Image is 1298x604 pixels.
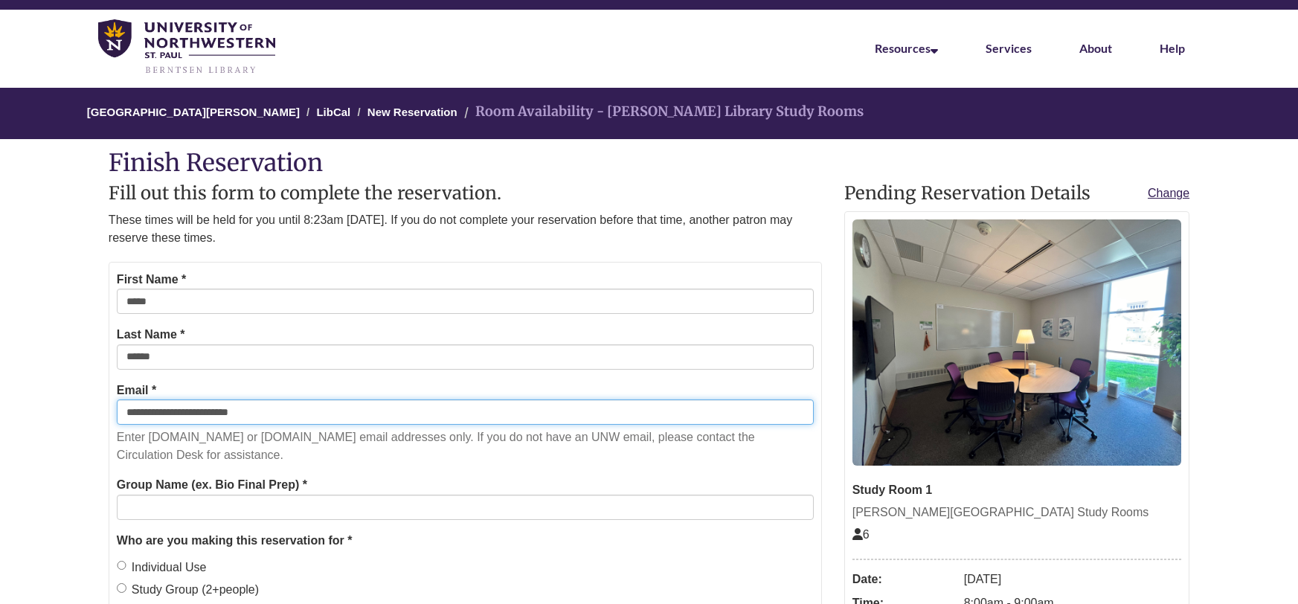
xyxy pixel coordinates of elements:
input: Study Group (2+people) [117,583,126,593]
label: Study Group (2+people) [117,580,259,600]
dt: Date: [852,568,957,591]
div: Study Room 1 [852,481,1181,500]
h2: Fill out this form to complete the reservation. [109,184,822,203]
h2: Pending Reservation Details [844,184,1189,203]
p: These times will be held for you until 8:23am [DATE]. If you do not complete your reservation bef... [109,211,822,247]
nav: Breadcrumb [109,88,1189,139]
a: Resources [875,41,938,55]
input: Individual Use [117,561,126,571]
label: Last Name * [117,325,185,344]
h1: Finish Reservation [109,150,1189,176]
dd: [DATE] [964,568,1181,591]
legend: Who are you making this reservation for * [117,531,814,550]
a: Change [1148,184,1189,203]
a: Services [986,41,1032,55]
label: Email * [117,381,156,400]
a: [GEOGRAPHIC_DATA][PERSON_NAME] [87,106,300,118]
a: New Reservation [367,106,457,118]
label: First Name * [117,270,186,289]
img: UNWSP Library Logo [98,19,275,75]
img: Study Room 1 [852,219,1181,466]
label: Group Name (ex. Bio Final Prep) * [117,475,307,495]
div: [PERSON_NAME][GEOGRAPHIC_DATA] Study Rooms [852,503,1181,522]
label: Individual Use [117,558,207,577]
p: Enter [DOMAIN_NAME] or [DOMAIN_NAME] email addresses only. If you do not have an UNW email, pleas... [117,428,814,464]
a: Help [1160,41,1185,55]
span: The capacity of this space [852,528,870,541]
a: About [1079,41,1112,55]
a: LibCal [316,106,350,118]
li: Room Availability - [PERSON_NAME] Library Study Rooms [460,101,864,123]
